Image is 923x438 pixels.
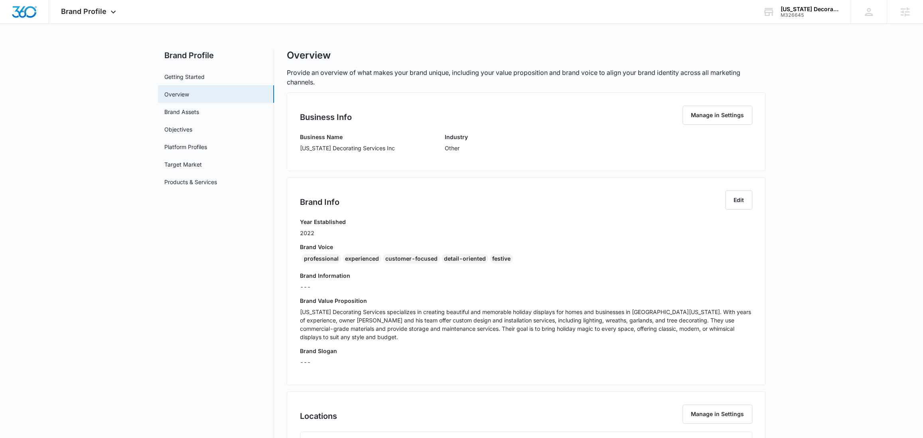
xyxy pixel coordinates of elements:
[164,125,192,134] a: Objectives
[300,358,752,366] p: ---
[300,111,352,123] h2: Business Info
[300,271,752,280] h3: Brand Information
[164,90,189,98] a: Overview
[445,144,468,152] p: Other
[300,283,752,291] p: ---
[725,191,752,210] button: Edit
[164,108,199,116] a: Brand Assets
[300,347,752,355] h3: Brand Slogan
[300,218,346,226] h3: Year Established
[61,7,106,16] span: Brand Profile
[158,49,274,61] h2: Brand Profile
[682,405,752,424] button: Manage in Settings
[300,144,395,152] p: [US_STATE] Decorating Services Inc
[287,49,331,61] h1: Overview
[164,178,217,186] a: Products & Services
[300,243,752,251] h3: Brand Voice
[300,297,752,305] h3: Brand Value Proposition
[300,308,752,341] p: [US_STATE] Decorating Services specializes in creating beautiful and memorable holiday displays f...
[302,254,341,263] div: professional
[781,6,839,12] div: account name
[300,196,339,208] h2: Brand Info
[682,106,752,125] button: Manage in Settings
[300,410,337,422] h2: Locations
[164,73,205,81] a: Getting Started
[383,254,440,263] div: customer-focused
[287,68,765,87] p: Provide an overview of what makes your brand unique, including your value proposition and brand v...
[300,229,346,237] p: 2022
[445,133,468,141] h3: Industry
[442,254,488,263] div: detail-oriented
[164,143,207,151] a: Platform Profiles
[300,133,395,141] h3: Business Name
[490,254,513,263] div: festive
[781,12,839,18] div: account id
[164,160,202,169] a: Target Market
[343,254,381,263] div: experienced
